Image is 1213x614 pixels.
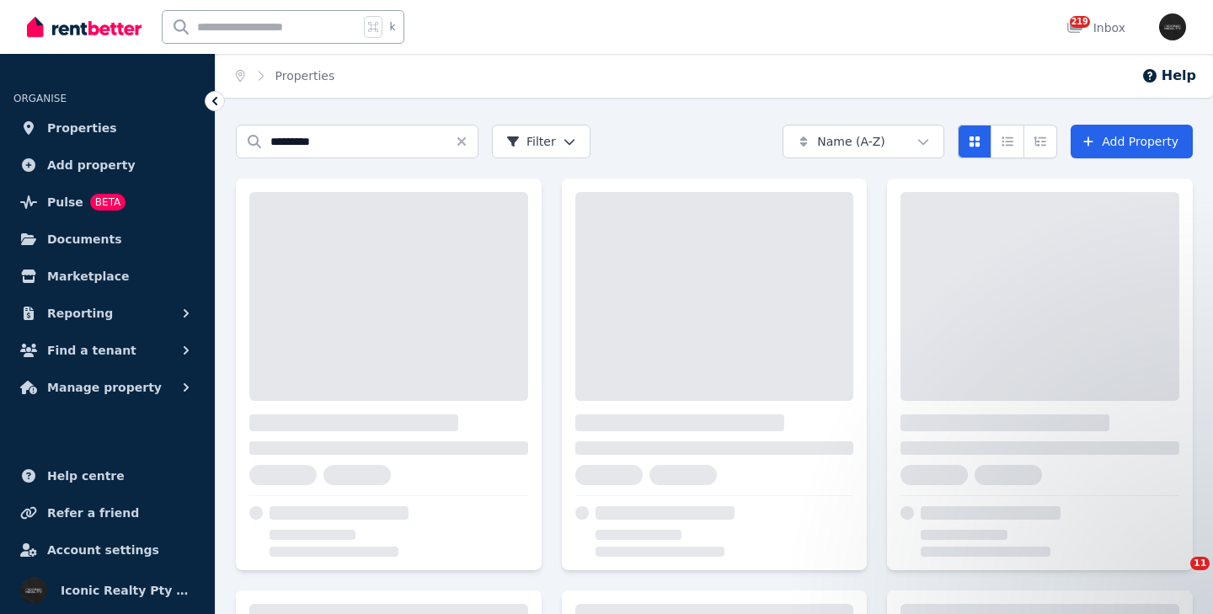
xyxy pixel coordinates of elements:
[817,133,885,150] span: Name (A-Z)
[1070,16,1090,28] span: 219
[13,334,201,367] button: Find a tenant
[47,466,125,486] span: Help centre
[1159,13,1186,40] img: Iconic Realty Pty Ltd
[13,93,67,104] span: ORGANISE
[47,377,162,398] span: Manage property
[47,340,136,360] span: Find a tenant
[47,540,159,560] span: Account settings
[1066,19,1125,36] div: Inbox
[1190,557,1210,570] span: 11
[47,303,113,323] span: Reporting
[455,125,478,158] button: Clear search
[47,503,139,523] span: Refer a friend
[958,125,991,158] button: Card view
[13,496,201,530] a: Refer a friend
[991,125,1024,158] button: Compact list view
[20,577,47,604] img: Iconic Realty Pty Ltd
[13,533,201,567] a: Account settings
[1023,125,1057,158] button: Expanded list view
[13,111,201,145] a: Properties
[47,118,117,138] span: Properties
[47,192,83,212] span: Pulse
[13,296,201,330] button: Reporting
[275,69,335,83] a: Properties
[47,155,136,175] span: Add property
[1156,557,1196,597] iframe: Intercom live chat
[389,20,395,34] span: k
[492,125,590,158] button: Filter
[958,125,1057,158] div: View options
[47,266,129,286] span: Marketplace
[47,229,122,249] span: Documents
[506,133,556,150] span: Filter
[27,14,142,40] img: RentBetter
[13,148,201,182] a: Add property
[216,54,355,98] nav: Breadcrumb
[13,222,201,256] a: Documents
[90,194,126,211] span: BETA
[13,459,201,493] a: Help centre
[783,125,944,158] button: Name (A-Z)
[1071,125,1193,158] a: Add Property
[13,185,201,219] a: PulseBETA
[13,371,201,404] button: Manage property
[1141,66,1196,86] button: Help
[61,580,195,601] span: Iconic Realty Pty Ltd
[13,259,201,293] a: Marketplace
